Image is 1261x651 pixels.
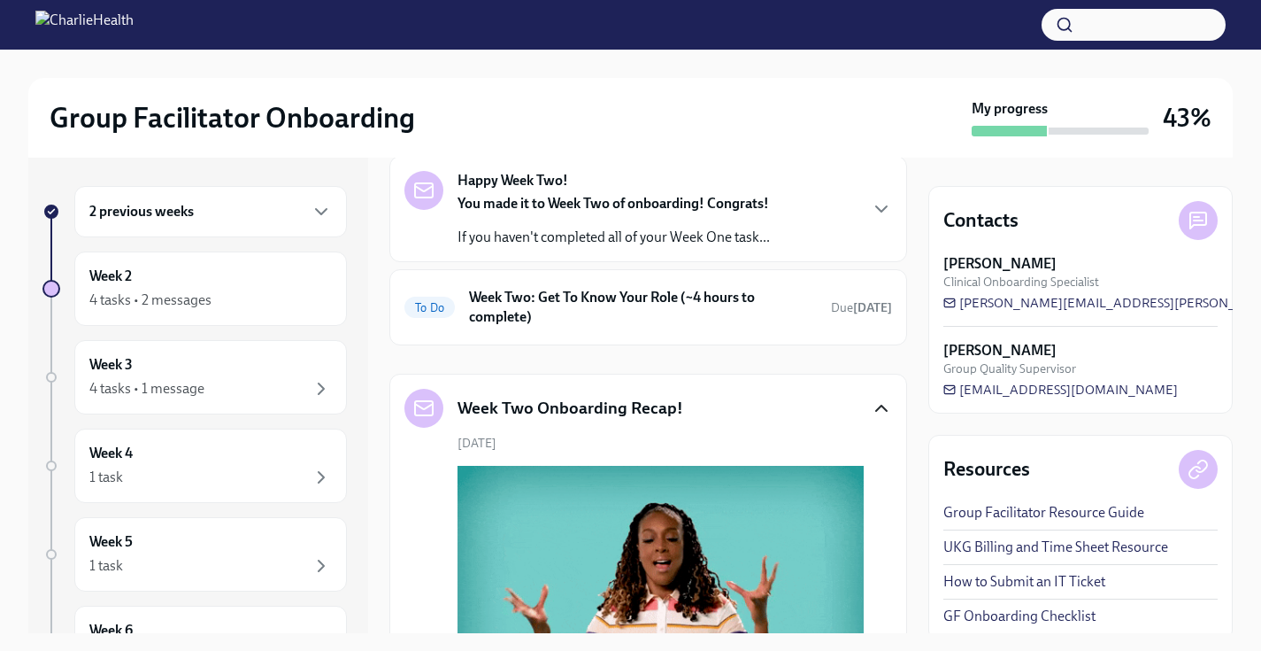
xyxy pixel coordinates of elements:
[457,195,769,212] strong: You made it to Week Two of onboarding! Congrats!
[853,300,892,315] strong: [DATE]
[404,301,455,314] span: To Do
[42,429,347,503] a: Week 41 task
[943,607,1096,626] a: GF Onboarding Checklist
[457,228,770,247] p: If you haven't completed all of your Week One task...
[972,99,1048,119] strong: My progress
[89,379,204,399] div: 4 tasks • 1 message
[89,621,133,640] h6: Week 6
[1163,102,1211,134] h3: 43%
[943,207,1019,234] h4: Contacts
[89,202,194,221] h6: 2 previous weeks
[74,186,347,237] div: 2 previous weeks
[35,11,134,39] img: CharlieHealth
[89,444,133,463] h6: Week 4
[457,435,496,452] span: [DATE]
[89,355,133,375] h6: Week 3
[943,274,1099,291] span: Clinical Onboarding Specialist
[89,291,211,310] div: 4 tasks • 2 messages
[404,284,892,330] a: To DoWeek Two: Get To Know Your Role (~4 hours to complete)Due[DATE]
[89,556,123,576] div: 1 task
[831,300,892,315] span: Due
[943,360,1076,377] span: Group Quality Supervisor
[943,503,1144,523] a: Group Facilitator Resource Guide
[943,341,1057,360] strong: [PERSON_NAME]
[89,532,133,552] h6: Week 5
[89,468,123,487] div: 1 task
[42,252,347,326] a: Week 24 tasks • 2 messages
[457,397,683,420] h5: Week Two Onboarding Recap!
[89,267,132,286] h6: Week 2
[42,517,347,592] a: Week 51 task
[42,340,347,415] a: Week 34 tasks • 1 message
[831,299,892,316] span: September 1st, 2025 10:00
[457,171,568,190] strong: Happy Week Two!
[943,456,1030,483] h4: Resources
[469,288,817,327] h6: Week Two: Get To Know Your Role (~4 hours to complete)
[943,381,1178,399] a: [EMAIL_ADDRESS][DOMAIN_NAME]
[50,100,415,136] h2: Group Facilitator Onboarding
[943,538,1168,557] a: UKG Billing and Time Sheet Resource
[943,254,1057,274] strong: [PERSON_NAME]
[943,572,1105,592] a: How to Submit an IT Ticket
